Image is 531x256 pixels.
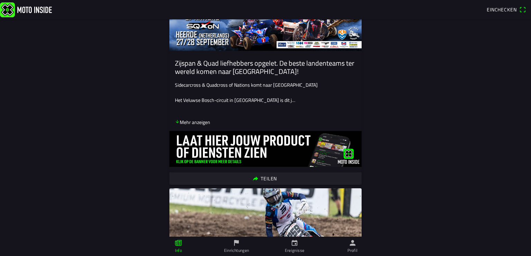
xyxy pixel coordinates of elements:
[175,119,180,124] ion-icon: arrow down
[169,188,362,249] img: W9TngUMILjngII3slWrxy3dg4E7y6i9Jkq2Wxt1b.jpg
[169,131,362,167] img: ovdhpoPiYVyyWxH96Op6EavZdUOyIWdtEOENrLni.jpg
[349,239,356,247] ion-icon: person
[291,239,298,247] ion-icon: calendar
[233,239,240,247] ion-icon: flag
[285,247,305,254] ion-label: Ereignisse
[175,96,356,104] p: Het Veluwse Bosch-circuit in [GEOGRAPHIC_DATA] is dit j…
[483,4,530,15] a: Eincheckenqr scanner
[175,81,356,88] p: Sidecarcross & Quadcross of Nations komt naar [GEOGRAPHIC_DATA]
[169,172,362,185] ion-button: Teilen
[487,6,516,13] span: Einchecken
[224,247,249,254] ion-label: Einrichtungen
[347,247,357,254] ion-label: Profil
[175,118,210,126] p: Mehr anzeigen
[175,59,356,76] ion-card-title: Zijspan & Quad liefhebbers opgelet. De beste landenteams ter wereld komen naar [GEOGRAPHIC_DATA]!
[175,239,182,247] ion-icon: paper
[175,247,182,254] ion-label: Info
